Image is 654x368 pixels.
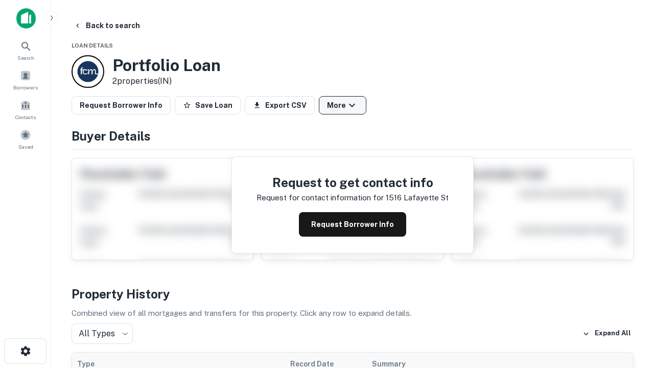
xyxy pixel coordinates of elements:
h4: Buyer Details [72,127,634,145]
p: 2 properties (IN) [112,75,221,87]
span: Contacts [15,113,36,121]
a: Contacts [3,96,48,123]
h3: Portfolio Loan [112,56,221,75]
a: Search [3,36,48,64]
button: Back to search [69,16,144,35]
iframe: Chat Widget [603,254,654,303]
img: capitalize-icon.png [16,8,36,29]
span: Saved [18,143,33,151]
span: Borrowers [13,83,38,91]
button: Export CSV [245,96,315,114]
button: Request Borrower Info [72,96,171,114]
span: Loan Details [72,42,113,49]
p: 1516 lafayette st [386,192,449,204]
button: More [319,96,366,114]
button: Request Borrower Info [299,212,406,237]
h4: Request to get contact info [256,173,449,192]
p: Combined view of all mortgages and transfers for this property. Click any row to expand details. [72,307,634,319]
button: Expand All [580,326,634,341]
div: All Types [72,324,133,344]
h4: Property History [72,285,634,303]
a: Saved [3,125,48,153]
span: Search [17,54,34,62]
p: Request for contact information for [256,192,384,204]
a: Borrowers [3,66,48,94]
button: Save Loan [175,96,241,114]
